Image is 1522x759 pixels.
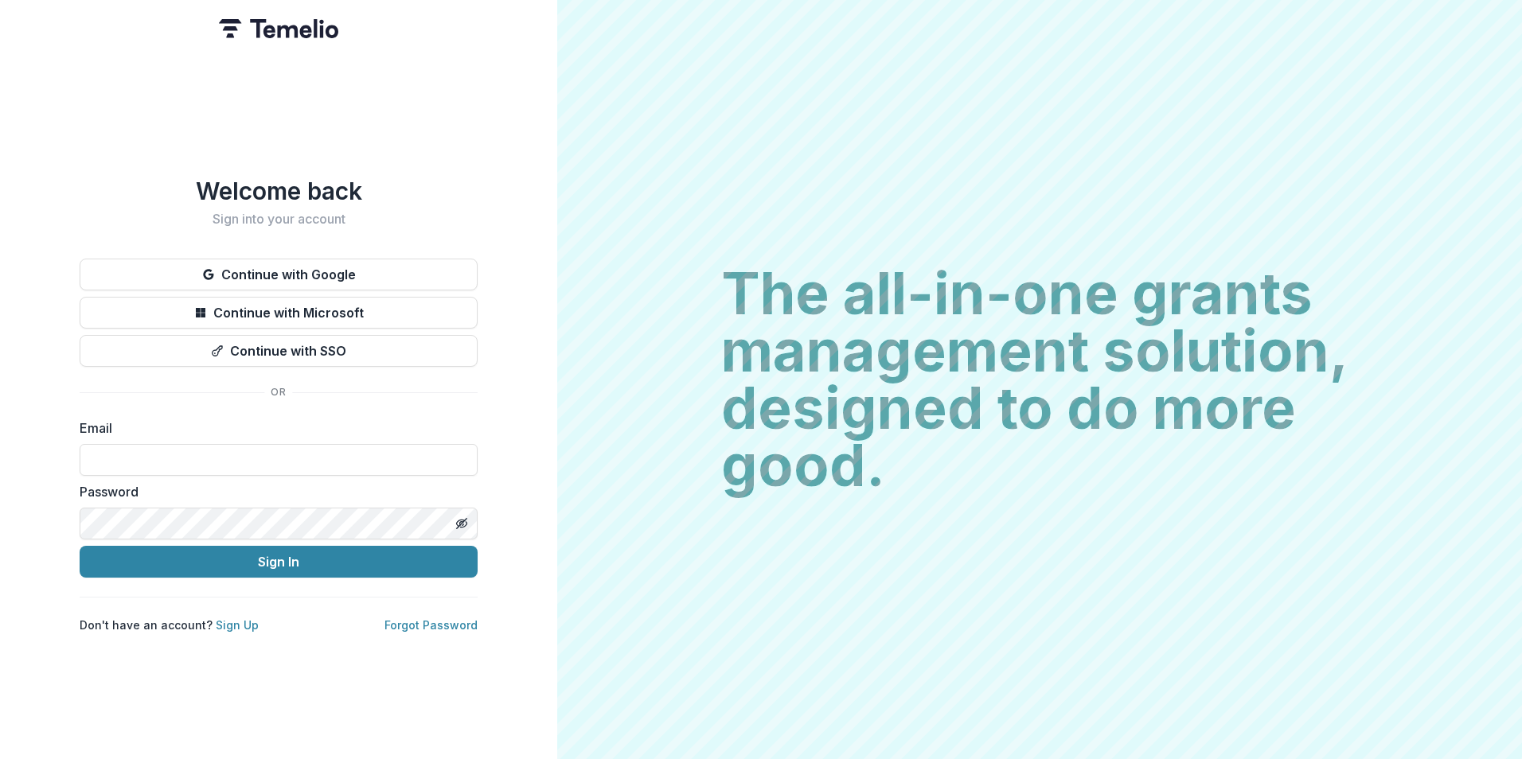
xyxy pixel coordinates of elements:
button: Continue with Google [80,259,478,290]
label: Password [80,482,468,501]
button: Continue with SSO [80,335,478,367]
p: Don't have an account? [80,617,259,633]
label: Email [80,418,468,438]
button: Continue with Microsoft [80,297,478,329]
button: Toggle password visibility [449,511,474,536]
a: Sign Up [216,618,259,632]
h2: Sign into your account [80,212,478,227]
img: Temelio [219,19,338,38]
button: Sign In [80,546,478,578]
h1: Welcome back [80,177,478,205]
a: Forgot Password [384,618,478,632]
